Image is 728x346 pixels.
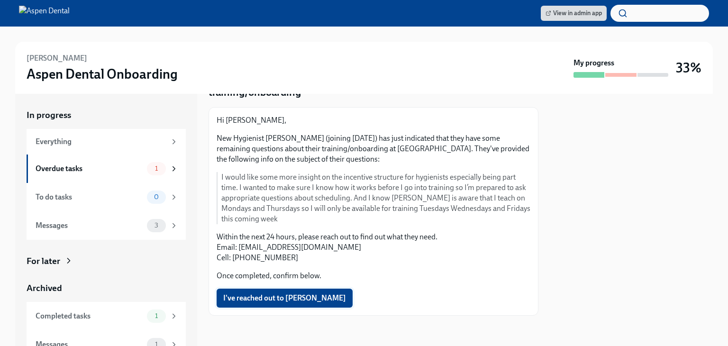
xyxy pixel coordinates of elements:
span: I've reached out to [PERSON_NAME] [223,293,346,303]
a: For later [27,255,186,267]
a: Messages3 [27,211,186,240]
p: Within the next 24 hours, please reach out to find out what they need. Email: [EMAIL_ADDRESS][DOM... [217,232,530,263]
p: Hi [PERSON_NAME], [217,115,530,126]
a: Completed tasks1 [27,302,186,330]
a: In progress [27,109,186,121]
div: Everything [36,137,166,147]
p: New Hygienist [PERSON_NAME] (joining [DATE]) has just indicated that they have some remaining que... [217,133,530,164]
span: 1 [149,165,164,172]
a: Archived [27,282,186,294]
span: View in admin app [546,9,602,18]
span: 1 [149,312,164,319]
div: Messages [36,220,143,231]
button: I've reached out to [PERSON_NAME] [217,289,353,308]
div: Completed tasks [36,311,143,321]
strong: My progress [573,58,614,68]
span: 0 [148,193,164,200]
a: View in admin app [541,6,607,21]
div: Overdue tasks [36,164,143,174]
a: Everything [27,129,186,155]
a: Overdue tasks1 [27,155,186,183]
span: 3 [149,222,164,229]
h6: [PERSON_NAME] [27,53,87,64]
div: For later [27,255,60,267]
div: To do tasks [36,192,143,202]
h3: 33% [676,59,701,76]
img: Aspen Dental [19,6,70,21]
p: Once completed, confirm below. [217,271,530,281]
a: To do tasks0 [27,183,186,211]
h3: Aspen Dental Onboarding [27,65,178,82]
p: I would like some more insight on the incentive structure for hygienists especially being part ti... [221,172,530,224]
